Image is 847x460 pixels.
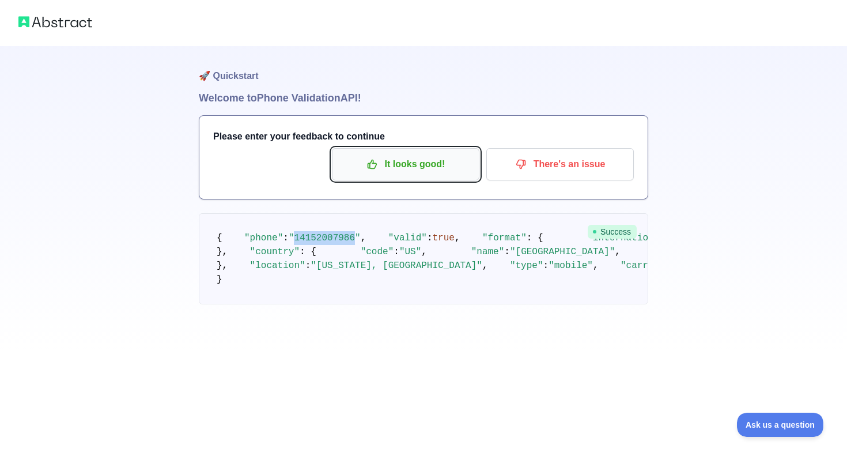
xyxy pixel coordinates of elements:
[587,233,670,243] span: "international"
[213,130,634,144] h3: Please enter your feedback to continue
[737,413,824,437] iframe: Toggle Customer Support
[388,233,427,243] span: "valid"
[549,261,593,271] span: "mobile"
[593,261,599,271] span: ,
[250,247,300,257] span: "country"
[482,233,527,243] span: "format"
[455,233,460,243] span: ,
[427,233,433,243] span: :
[332,148,479,180] button: It looks good!
[399,247,421,257] span: "US"
[486,148,634,180] button: There's an issue
[250,261,305,271] span: "location"
[341,154,471,174] p: It looks good!
[543,261,549,271] span: :
[199,46,648,90] h1: 🚀 Quickstart
[394,247,399,257] span: :
[361,233,366,243] span: ,
[510,247,615,257] span: "[GEOGRAPHIC_DATA]"
[433,233,455,243] span: true
[615,247,621,257] span: ,
[421,247,427,257] span: ,
[588,225,637,239] span: Success
[621,261,670,271] span: "carrier"
[305,261,311,271] span: :
[482,261,488,271] span: ,
[495,154,625,174] p: There's an issue
[361,247,394,257] span: "code"
[504,247,510,257] span: :
[283,233,289,243] span: :
[289,233,361,243] span: "14152007986"
[217,233,222,243] span: {
[244,233,283,243] span: "phone"
[510,261,543,271] span: "type"
[311,261,482,271] span: "[US_STATE], [GEOGRAPHIC_DATA]"
[300,247,316,257] span: : {
[18,14,92,30] img: Abstract logo
[471,247,505,257] span: "name"
[199,90,648,106] h1: Welcome to Phone Validation API!
[527,233,543,243] span: : {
